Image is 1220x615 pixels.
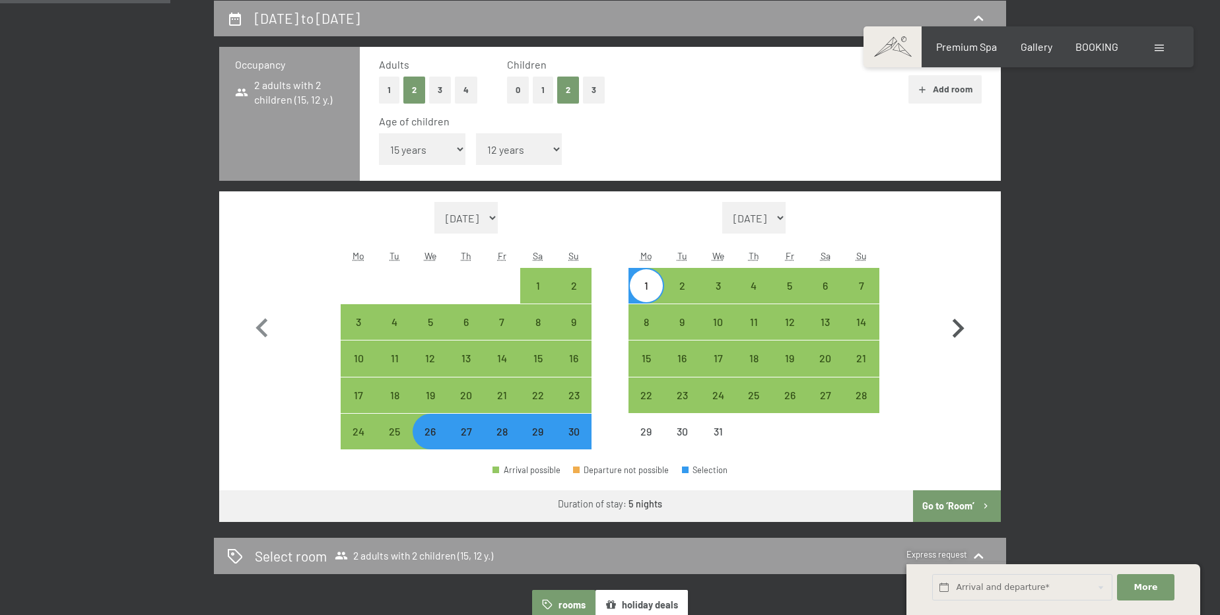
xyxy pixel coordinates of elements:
[378,426,411,459] div: 25
[701,280,734,313] div: 3
[807,268,843,304] div: Sat Dec 06 2025
[736,377,772,413] div: Thu Dec 25 2025
[235,78,344,108] span: 2 adults with 2 children (15, 12 y.)
[484,414,520,449] div: Fri Nov 28 2025
[413,340,448,376] div: Arrival possible
[664,414,700,449] div: Tue Dec 30 2025
[520,414,556,449] div: Sat Nov 29 2025
[628,340,664,376] div: Mon Dec 15 2025
[936,40,997,53] span: Premium Spa
[557,426,590,459] div: 30
[556,268,592,304] div: Sun Nov 02 2025
[844,268,879,304] div: Sun Dec 07 2025
[461,250,471,261] abbr: Thursday
[557,77,579,104] button: 2
[522,426,555,459] div: 29
[413,414,448,449] div: Arrival possible
[557,317,590,350] div: 9
[700,304,735,340] div: Wed Dec 10 2025
[1075,40,1118,53] a: BOOKING
[773,317,806,350] div: 12
[413,340,448,376] div: Wed Nov 12 2025
[628,268,664,304] div: Mon Dec 01 2025
[376,304,412,340] div: Arrival possible
[520,340,556,376] div: Sat Nov 15 2025
[700,414,735,449] div: Wed Dec 31 2025
[520,268,556,304] div: Sat Nov 01 2025
[845,353,878,386] div: 21
[700,414,735,449] div: Arrival not possible
[450,390,483,423] div: 20
[376,377,412,413] div: Tue Nov 18 2025
[485,317,518,350] div: 7
[664,304,700,340] div: Arrival possible
[556,340,592,376] div: Sun Nov 16 2025
[628,414,664,449] div: Mon Dec 29 2025
[844,377,879,413] div: Sun Dec 28 2025
[484,414,520,449] div: Arrival possible
[414,317,447,350] div: 5
[844,377,879,413] div: Arrival possible
[448,340,484,376] div: Thu Nov 13 2025
[376,304,412,340] div: Tue Nov 04 2025
[520,377,556,413] div: Sat Nov 22 2025
[520,268,556,304] div: Arrival possible
[341,340,376,376] div: Mon Nov 10 2025
[448,304,484,340] div: Arrival possible
[628,498,662,509] b: 5 nights
[1134,581,1158,593] span: More
[628,304,664,340] div: Arrival possible
[772,304,807,340] div: Arrival possible
[736,304,772,340] div: Thu Dec 11 2025
[522,353,555,386] div: 15
[414,426,447,459] div: 26
[737,353,770,386] div: 18
[520,414,556,449] div: Arrival possible
[773,280,806,313] div: 5
[484,304,520,340] div: Fri Nov 07 2025
[844,268,879,304] div: Arrival possible
[379,58,409,71] span: Adults
[557,280,590,313] div: 2
[455,77,477,104] button: 4
[807,304,843,340] div: Sat Dec 13 2025
[665,317,698,350] div: 9
[737,317,770,350] div: 11
[568,250,579,261] abbr: Sunday
[341,377,376,413] div: Mon Nov 17 2025
[844,304,879,340] div: Sun Dec 14 2025
[413,377,448,413] div: Wed Nov 19 2025
[701,353,734,386] div: 17
[772,377,807,413] div: Arrival possible
[1021,40,1052,53] span: Gallery
[630,317,663,350] div: 8
[492,466,560,474] div: Arrival possible
[450,426,483,459] div: 27
[556,377,592,413] div: Arrival possible
[664,377,700,413] div: Tue Dec 23 2025
[736,268,772,304] div: Thu Dec 04 2025
[630,280,663,313] div: 1
[378,317,411,350] div: 4
[664,268,700,304] div: Arrival possible
[403,77,425,104] button: 2
[700,268,735,304] div: Arrival possible
[807,268,843,304] div: Arrival possible
[856,250,867,261] abbr: Sunday
[809,317,842,350] div: 13
[821,250,830,261] abbr: Saturday
[342,317,375,350] div: 3
[908,75,982,104] button: Add room
[413,304,448,340] div: Arrival possible
[498,250,506,261] abbr: Friday
[665,353,698,386] div: 16
[939,202,977,450] button: Next month
[556,304,592,340] div: Sun Nov 09 2025
[414,390,447,423] div: 19
[712,250,724,261] abbr: Wednesday
[786,250,794,261] abbr: Friday
[665,280,698,313] div: 2
[485,390,518,423] div: 21
[353,250,364,261] abbr: Monday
